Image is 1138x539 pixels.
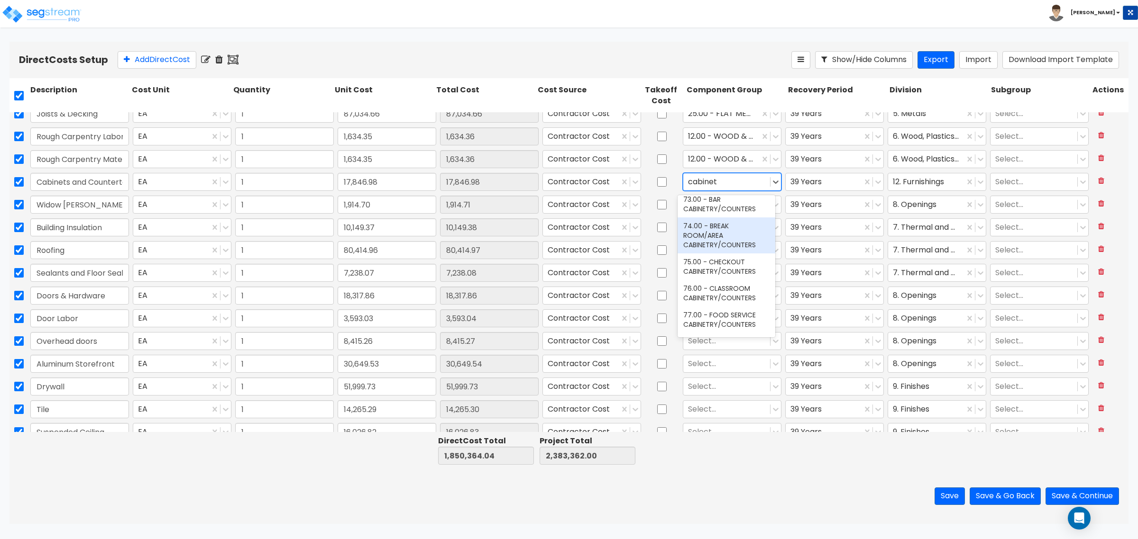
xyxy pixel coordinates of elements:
[542,355,641,373] div: Contractor Cost
[542,400,641,418] div: Contractor Cost
[785,355,884,373] div: 39 Years
[1092,218,1110,235] button: Delete Row
[989,83,1091,108] div: Subgroup
[540,436,635,447] div: Project Total
[785,264,884,282] div: 39 Years
[786,83,888,108] div: Recovery Period
[815,51,913,69] button: Show/Hide Columns
[678,191,775,217] div: 73.00 - BAR CABINETRY/COUNTERS
[683,150,781,168] div: 12.00 - WOOD & PLASTICS
[785,287,884,305] div: 39 Years
[542,264,641,282] div: Contractor Cost
[542,173,641,191] div: Contractor Cost
[970,487,1041,505] button: Save & Go Back
[785,150,884,168] div: 39 Years
[1092,150,1110,167] button: Delete Row
[1092,241,1110,258] button: Delete Row
[785,173,884,191] div: 39 Years
[1046,487,1119,505] button: Save & Continue
[133,377,231,395] div: EA
[785,105,884,123] div: 39 Years
[133,400,231,418] div: EA
[28,83,130,108] div: Description
[19,53,108,66] b: Direct Costs Setup
[637,83,685,108] div: Takeoff Cost
[785,423,884,441] div: 39 Years
[785,400,884,418] div: 39 Years
[683,127,781,145] div: 12.00 - WOOD & PLASTICS
[130,83,231,108] div: Cost Unit
[133,264,231,282] div: EA
[133,105,231,123] div: EA
[888,173,986,191] div: 12. Furnishings
[542,423,641,441] div: Contractor Cost
[133,309,231,327] div: EA
[678,217,775,253] div: 74.00 - BREAK ROOM/AREA CABINETRY/COUNTERS
[1092,264,1110,280] button: Delete Row
[678,253,775,280] div: 75.00 - CHECKOUT CABINETRY/COUNTERS
[888,218,986,236] div: 7. Thermal and Moisture Protection
[133,241,231,259] div: EA
[1092,332,1110,349] button: Delete Row
[542,332,641,350] div: Contractor Cost
[678,333,775,359] div: 78.00 - HOTEL ROOM CABINETRY/COUNTERS
[888,423,986,441] div: 9. Finishes
[133,218,231,236] div: EA
[231,83,333,108] div: Quantity
[542,196,641,214] div: Contractor Cost
[935,487,965,505] button: Save
[1092,196,1110,212] button: Delete Row
[542,105,641,123] div: Contractor Cost
[683,105,781,123] div: 25.00 - FLAT METAL ROOF STRUCTURE
[1068,507,1091,530] div: Open Intercom Messenger
[118,51,196,69] button: AddDirectCost
[1092,173,1110,189] button: Delete Row
[1071,9,1115,16] b: [PERSON_NAME]
[785,196,884,214] div: 39 Years
[888,196,986,214] div: 8. Openings
[785,241,884,259] div: 39 Years
[1092,355,1110,371] button: Delete Row
[888,241,986,259] div: 7. Thermal and Moisture Protection
[133,127,231,145] div: EA
[785,218,884,236] div: 39 Years
[888,309,986,327] div: 8. Openings
[1092,105,1110,121] button: Delete Row
[888,400,986,418] div: 9. Finishes
[678,280,775,306] div: 76.00 - CLASSROOM CABINETRY/COUNTERS
[1092,377,1110,394] button: Delete Row
[1092,127,1110,144] button: Delete Row
[542,127,641,145] div: Contractor Cost
[1048,5,1065,21] img: avatar.png
[888,332,986,350] div: 8. Openings
[536,83,637,108] div: Cost Source
[888,105,986,123] div: 5. Metals
[791,51,810,69] button: Reorder Items
[133,150,231,168] div: EA
[888,377,986,395] div: 9. Finishes
[888,287,986,305] div: 8. Openings
[133,173,231,191] div: EA
[215,55,223,64] i: Delete Selected Items
[1092,309,1110,326] button: Delete Row
[133,287,231,305] div: EA
[785,309,884,327] div: 39 Years
[888,264,986,282] div: 7. Thermal and Moisture Protection
[1092,423,1110,440] button: Delete Row
[333,83,434,108] div: Unit Cost
[1092,287,1110,303] button: Delete Row
[918,51,954,69] button: Export
[133,423,231,441] div: EA
[542,309,641,327] div: Contractor Cost
[785,127,884,145] div: 39 Years
[438,436,534,447] div: Direct Cost Total
[434,83,536,108] div: Total Cost
[888,150,986,168] div: 6. Wood, Plastics and Composites
[1,5,82,24] img: logo_pro_r.png
[542,150,641,168] div: Contractor Cost
[785,332,884,350] div: 39 Years
[785,377,884,395] div: 39 Years
[542,218,641,236] div: Contractor Cost
[959,51,998,69] button: Import
[678,306,775,333] div: 77.00 - FOOD SERVICE CABINETRY/COUNTERS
